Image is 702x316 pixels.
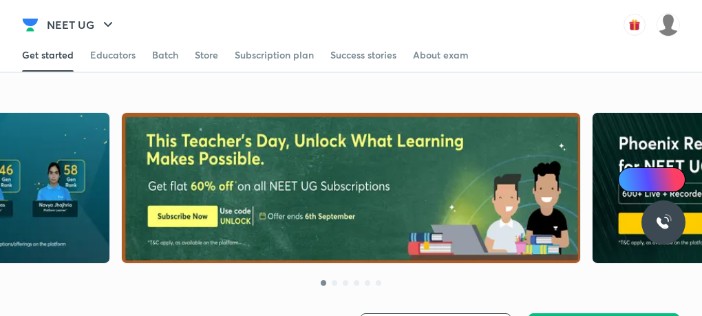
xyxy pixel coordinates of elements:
[657,13,680,36] img: VAISHNAVI DWIVEDI
[90,48,136,62] div: Educators
[22,48,74,62] div: Get started
[626,174,637,185] img: Icon
[413,39,469,72] a: About exam
[22,39,74,72] a: Get started
[39,11,125,39] button: NEET UG
[195,39,218,72] a: Store
[152,48,178,62] div: Batch
[90,39,136,72] a: Educators
[655,214,672,231] img: ttu
[152,39,178,72] a: Batch
[235,39,314,72] a: Subscription plan
[22,17,39,33] img: Company Logo
[330,39,396,72] a: Success stories
[618,167,685,192] a: Ai Doubts
[624,14,646,36] img: avatar
[641,174,677,185] span: Ai Doubts
[235,48,314,62] div: Subscription plan
[195,48,218,62] div: Store
[413,48,469,62] div: About exam
[330,48,396,62] div: Success stories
